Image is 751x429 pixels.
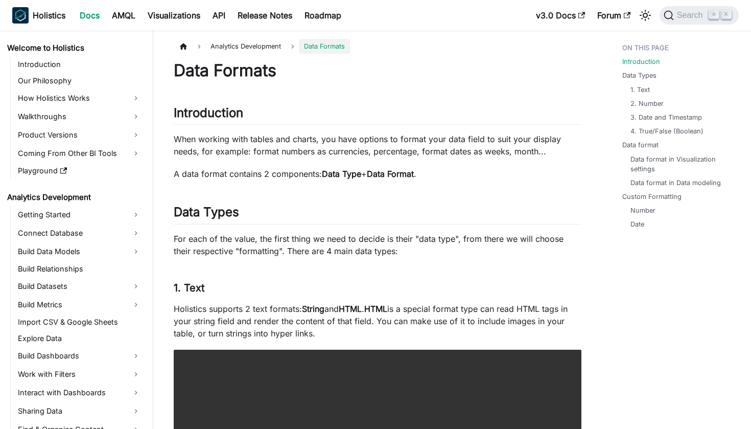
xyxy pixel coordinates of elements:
strong: HTML [339,304,362,314]
strong: HTML [364,304,387,314]
b: Holistics [33,9,65,21]
a: Coming From Other BI Tools [15,145,144,162]
p: A data format contains 2 components: + . [174,168,581,180]
a: Build Dashboards [15,348,144,364]
a: Build Datasets [15,278,144,295]
a: Visualizations [142,7,206,24]
a: 4. True/False (Boolean) [630,126,703,136]
a: Date [630,219,644,229]
img: Holistics [12,7,29,24]
a: Data format [622,140,659,150]
a: Data Types [622,71,656,80]
nav: Breadcrumbs [174,39,581,54]
a: Custom Formatting [622,192,682,201]
a: Data format in Visualization settings [630,154,731,174]
a: Introduction [622,57,660,66]
a: 2. Number [630,99,664,108]
a: AMQL [106,7,142,24]
h3: 1. Text [174,282,581,295]
strong: String [302,304,324,314]
a: Data format in Data modeling [630,178,721,188]
a: Walkthroughs [15,108,144,125]
a: API [206,7,231,24]
p: When working with tables and charts, you have options to format your data field to suit your disp... [174,133,581,157]
kbd: K [721,10,732,19]
button: Search (Command+K) [660,6,739,25]
a: HolisticsHolistics [12,7,65,24]
h1: Data Formats [174,60,581,81]
a: Build Metrics [15,297,144,313]
a: Import CSV & Google Sheets [15,315,144,329]
a: Introduction [15,57,144,72]
a: Playground [15,164,144,178]
a: Build Data Models [15,243,144,260]
a: Release Notes [231,7,298,24]
a: Forum [591,7,637,24]
a: How Holistics Works [15,90,144,106]
strong: Data Format [367,169,414,179]
span: Data Formats [299,39,350,54]
a: Interact with Dashboards [15,385,144,401]
h2: Data Types [174,205,581,224]
a: Sharing Data [15,403,144,419]
a: Welcome to Holistics [4,41,144,55]
button: Switch between dark and light mode (currently light mode) [637,7,653,24]
a: Number [630,206,655,215]
a: Docs [74,7,106,24]
span: Analytics Development [205,39,286,54]
a: Connect Database [15,225,144,241]
span: Search [674,11,709,20]
a: Explore Data [15,331,144,346]
a: Getting Started [15,207,144,223]
a: Analytics Development [4,190,144,205]
strong: Data Type [322,169,361,179]
a: 1. Text [630,85,650,95]
p: Holistics supports 2 text formats: and . is a special format type can read HTML tags in your stri... [174,303,581,340]
a: Work with Filters [15,366,144,382]
a: Product Versions [15,127,144,143]
p: For each of the value, the first thing we need to decide is their "data type", from there we will... [174,233,581,257]
a: Roadmap [298,7,347,24]
a: 3. Date and Timestamp [630,112,702,122]
a: Home page [174,39,193,54]
a: v3.0 Docs [530,7,591,24]
a: Our Philosophy [15,74,144,88]
a: Build Relationships [15,262,144,276]
h2: Introduction [174,105,581,125]
kbd: ⌘ [709,10,719,19]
